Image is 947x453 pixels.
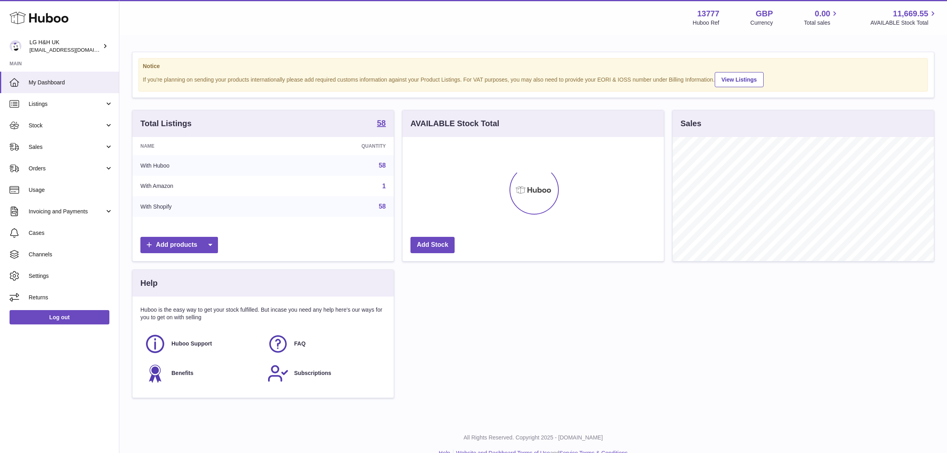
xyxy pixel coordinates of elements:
img: veechen@lghnh.co.uk [10,40,21,52]
a: View Listings [715,72,764,87]
th: Name [132,137,276,155]
h3: Sales [681,118,701,129]
a: 11,669.55 AVAILABLE Stock Total [870,8,937,27]
span: My Dashboard [29,79,113,86]
strong: 58 [377,119,386,127]
a: 58 [379,203,386,210]
a: Add Stock [410,237,455,253]
div: LG H&H UK [29,39,101,54]
p: Huboo is the easy way to get your stock fulfilled. But incase you need any help here's our ways f... [140,306,386,321]
th: Quantity [276,137,394,155]
div: Huboo Ref [693,19,719,27]
a: Benefits [144,363,259,384]
a: 58 [377,119,386,129]
a: Huboo Support [144,333,259,355]
h3: Help [140,278,158,289]
a: FAQ [267,333,382,355]
span: Orders [29,165,105,172]
span: Returns [29,294,113,301]
span: Invoicing and Payments [29,208,105,215]
td: With Amazon [132,176,276,197]
td: With Huboo [132,155,276,176]
span: Stock [29,122,105,129]
span: FAQ [294,340,306,348]
div: Currency [751,19,773,27]
span: Listings [29,100,105,108]
h3: Total Listings [140,118,192,129]
span: Cases [29,229,113,237]
span: Benefits [171,369,193,377]
span: 0.00 [815,8,830,19]
a: 58 [379,162,386,169]
span: Total sales [804,19,839,27]
span: Sales [29,143,105,151]
div: If you're planning on sending your products internationally please add required customs informati... [143,71,924,87]
a: 0.00 Total sales [804,8,839,27]
span: [EMAIL_ADDRESS][DOMAIN_NAME] [29,47,117,53]
span: Channels [29,251,113,258]
span: Usage [29,186,113,194]
span: Settings [29,272,113,280]
strong: GBP [756,8,773,19]
span: Subscriptions [294,369,331,377]
a: Add products [140,237,218,253]
a: Log out [10,310,109,324]
td: With Shopify [132,196,276,217]
h3: AVAILABLE Stock Total [410,118,499,129]
p: All Rights Reserved. Copyright 2025 - [DOMAIN_NAME] [126,434,941,441]
strong: 13777 [697,8,719,19]
span: AVAILABLE Stock Total [870,19,937,27]
span: Huboo Support [171,340,212,348]
strong: Notice [143,62,924,70]
a: Subscriptions [267,363,382,384]
a: 1 [382,183,386,189]
span: 11,669.55 [893,8,928,19]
